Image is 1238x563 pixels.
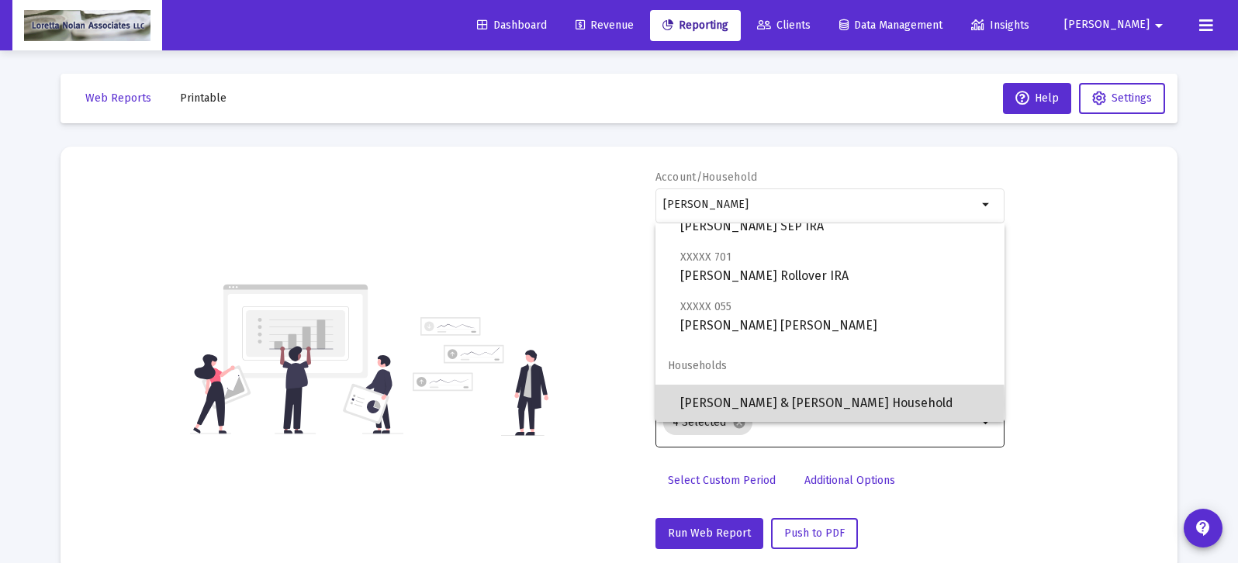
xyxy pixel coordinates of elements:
mat-icon: contact_support [1194,519,1212,537]
span: Settings [1112,92,1152,105]
mat-icon: arrow_drop_down [977,195,996,214]
mat-icon: arrow_drop_down [1150,10,1168,41]
span: Clients [757,19,811,32]
span: [PERSON_NAME] [PERSON_NAME] [680,297,992,335]
a: Clients [745,10,823,41]
button: [PERSON_NAME] [1046,9,1187,40]
mat-chip: 4 Selected [663,410,752,435]
span: Insights [971,19,1029,32]
a: Revenue [563,10,646,41]
button: Push to PDF [771,518,858,549]
span: XXXXX 055 [680,300,731,313]
span: Revenue [576,19,634,32]
mat-icon: arrow_drop_down [977,413,996,432]
mat-icon: cancel [732,416,746,430]
span: Web Reports [85,92,151,105]
label: Account/Household [655,171,758,184]
span: XXXXX 701 [680,250,731,264]
button: Run Web Report [655,518,763,549]
span: Additional Options [804,474,895,487]
a: Reporting [650,10,741,41]
span: Run Web Report [668,527,751,540]
span: Households [655,347,1005,385]
button: Web Reports [73,83,164,114]
span: [PERSON_NAME] Rollover IRA [680,247,992,285]
span: Help [1015,92,1059,105]
img: reporting [190,282,403,436]
span: Printable [180,92,227,105]
button: Settings [1079,83,1165,114]
a: Insights [959,10,1042,41]
img: Dashboard [24,10,150,41]
a: Data Management [827,10,955,41]
button: Help [1003,83,1071,114]
input: Search or select an account or household [663,199,977,211]
span: [PERSON_NAME] [1064,19,1150,32]
mat-chip-list: Selection [663,407,977,438]
span: [PERSON_NAME] & [PERSON_NAME] Household [680,385,992,422]
span: Push to PDF [784,527,845,540]
button: Printable [168,83,239,114]
a: Dashboard [465,10,559,41]
span: Reporting [662,19,728,32]
span: Dashboard [477,19,547,32]
span: Select Custom Period [668,474,776,487]
img: reporting-alt [413,317,548,436]
span: Data Management [839,19,942,32]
